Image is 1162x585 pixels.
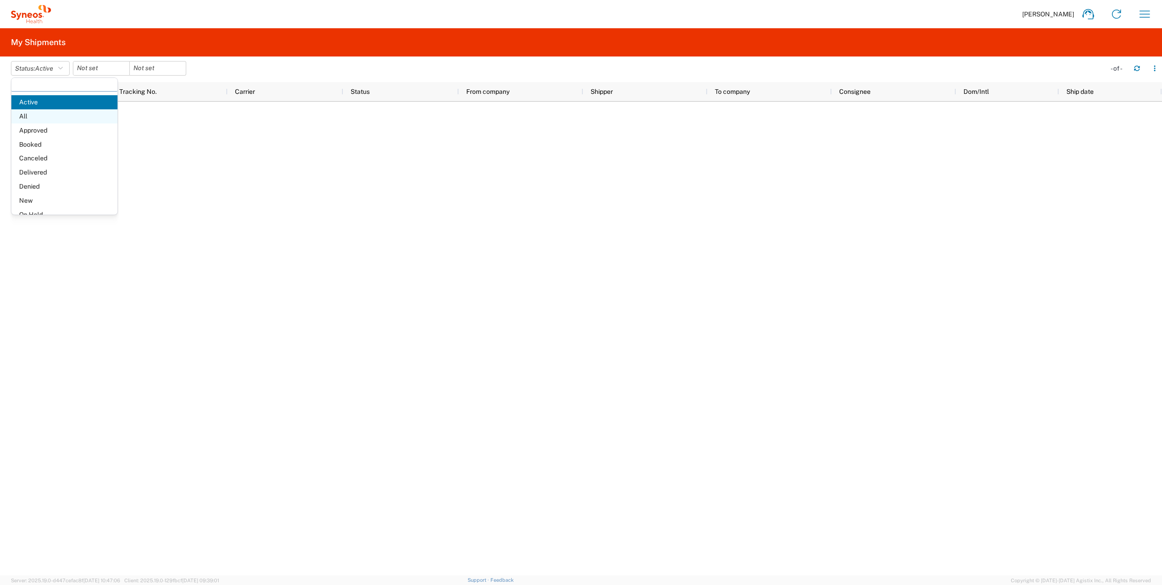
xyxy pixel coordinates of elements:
[11,61,70,76] button: Status:Active
[11,578,120,583] span: Server: 2025.19.0-d447cefac8f
[839,88,871,95] span: Consignee
[35,65,53,72] span: Active
[11,208,117,222] span: On Hold
[715,88,750,95] span: To company
[130,62,186,75] input: Not set
[11,194,117,208] span: New
[124,578,219,583] span: Client: 2025.19.0-129fbcf
[351,88,370,95] span: Status
[1011,576,1151,585] span: Copyright © [DATE]-[DATE] Agistix Inc., All Rights Reserved
[11,180,117,194] span: Denied
[11,37,66,48] h2: My Shipments
[182,578,219,583] span: [DATE] 09:39:01
[1022,10,1074,18] span: [PERSON_NAME]
[235,88,255,95] span: Carrier
[11,123,117,138] span: Approved
[490,577,514,583] a: Feedback
[1066,88,1094,95] span: Ship date
[119,88,157,95] span: Tracking No.
[11,165,117,180] span: Delivered
[83,578,120,583] span: [DATE] 10:47:06
[11,95,117,109] span: Active
[963,88,989,95] span: Dom/Intl
[73,62,129,75] input: Not set
[466,88,510,95] span: From company
[11,138,117,152] span: Booked
[11,109,117,123] span: All
[468,577,490,583] a: Support
[1111,64,1126,72] div: - of -
[591,88,613,95] span: Shipper
[11,151,117,165] span: Canceled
